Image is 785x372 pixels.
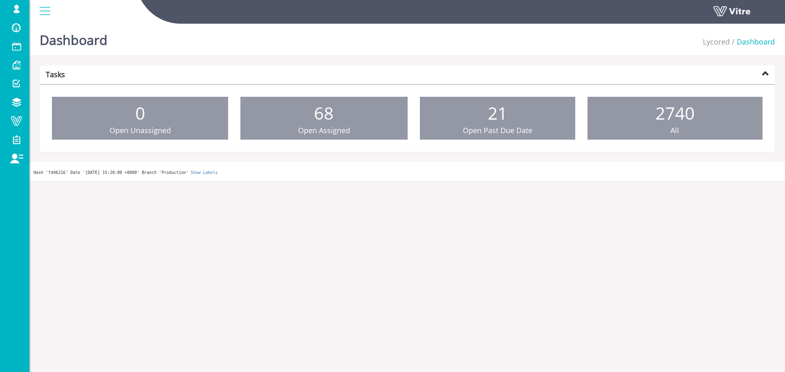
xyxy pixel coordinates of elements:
[671,125,679,135] span: All
[703,37,730,47] a: Lycored
[34,170,188,175] span: Hash 'fd46216' Date '[DATE] 15:20:00 +0000' Branch 'Production'
[191,170,218,175] a: Show Labels
[46,69,65,79] strong: Tasks
[135,101,145,125] span: 0
[110,125,171,135] span: Open Unassigned
[52,97,228,140] a: 0 Open Unassigned
[655,101,695,125] span: 2740
[420,97,575,140] a: 21 Open Past Due Date
[314,101,334,125] span: 68
[730,37,775,47] li: Dashboard
[488,101,507,125] span: 21
[298,125,350,135] span: Open Assigned
[588,97,763,140] a: 2740 All
[240,97,407,140] a: 68 Open Assigned
[40,20,108,55] h1: Dashboard
[463,125,532,135] span: Open Past Due Date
